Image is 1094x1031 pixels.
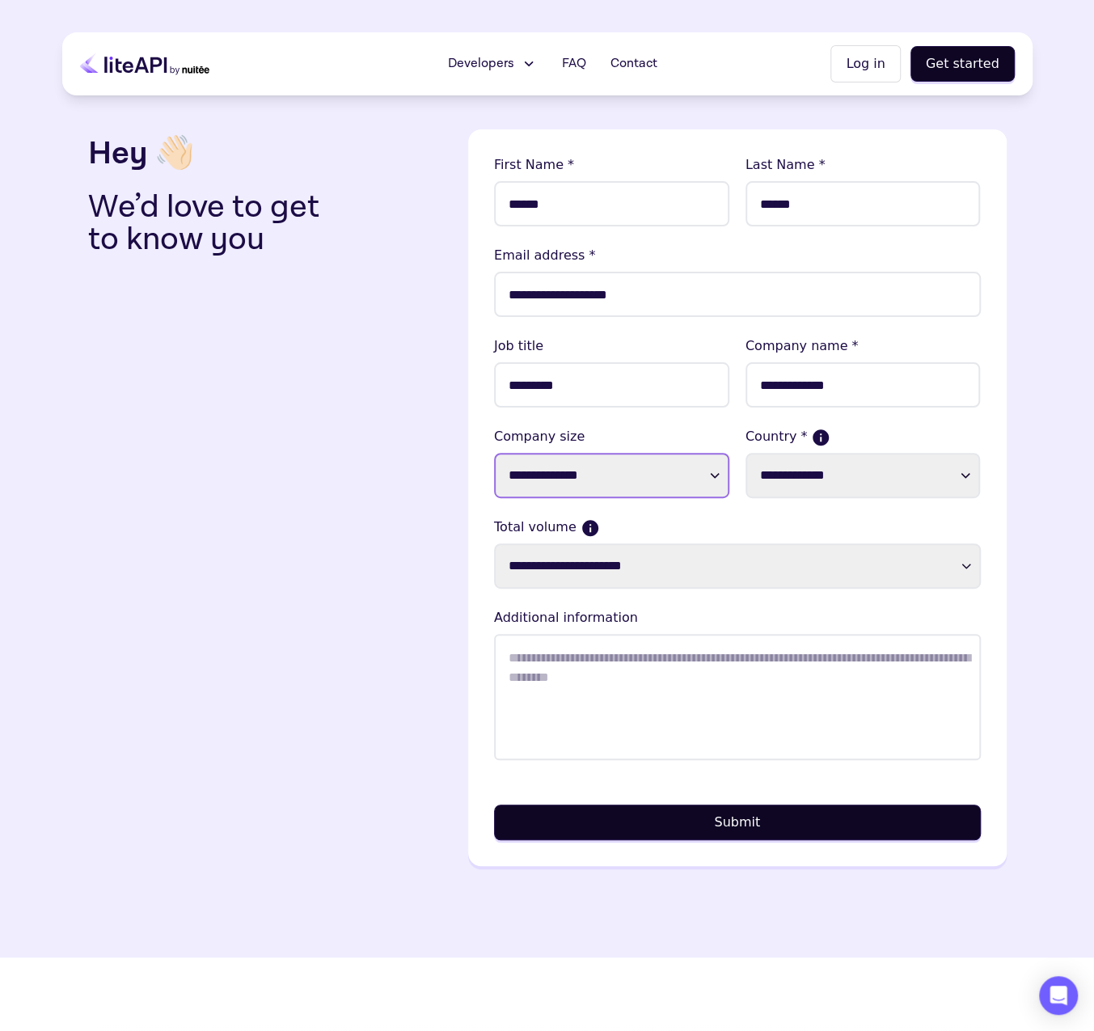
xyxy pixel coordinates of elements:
button: Submit [494,805,981,840]
button: Current monthly volume your business makes in USD [583,521,598,535]
lable: Job title [494,336,729,356]
label: Country * [746,427,981,446]
label: Total volume [494,518,981,537]
button: Developers [437,48,547,80]
span: Developers [447,54,513,74]
lable: Company name * [746,336,981,356]
lable: Email address * [494,246,981,265]
lable: Last Name * [746,155,981,175]
a: FAQ [551,48,595,80]
button: Get started [910,46,1015,82]
p: We’d love to get to know you [88,191,345,256]
span: FAQ [561,54,585,74]
button: Log in [830,45,900,82]
div: Open Intercom Messenger [1039,976,1078,1015]
a: Contact [600,48,666,80]
lable: Additional information [494,608,981,627]
lable: First Name * [494,155,729,175]
label: Company size [494,427,729,446]
h3: Hey 👋🏻 [88,129,455,178]
button: If more than one country, please select where the majority of your sales come from. [813,430,828,445]
span: Contact [610,54,657,74]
